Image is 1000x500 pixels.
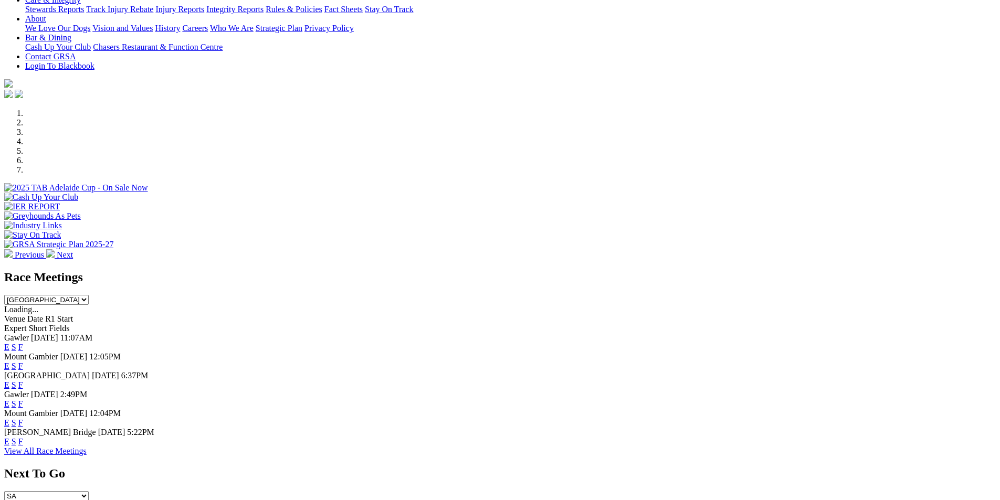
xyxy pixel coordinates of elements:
[4,193,78,202] img: Cash Up Your Club
[18,343,23,352] a: F
[15,250,44,259] span: Previous
[49,324,69,333] span: Fields
[98,428,125,437] span: [DATE]
[46,250,73,259] a: Next
[4,90,13,98] img: facebook.svg
[60,352,88,361] span: [DATE]
[29,324,47,333] span: Short
[25,14,46,23] a: About
[266,5,322,14] a: Rules & Policies
[60,409,88,418] span: [DATE]
[206,5,264,14] a: Integrity Reports
[18,380,23,389] a: F
[25,24,90,33] a: We Love Our Dogs
[4,240,113,249] img: GRSA Strategic Plan 2025-27
[31,333,58,342] span: [DATE]
[4,380,9,389] a: E
[4,409,58,418] span: Mount Gambier
[57,250,73,259] span: Next
[4,352,58,361] span: Mount Gambier
[15,90,23,98] img: twitter.svg
[4,221,62,230] img: Industry Links
[4,343,9,352] a: E
[121,371,149,380] span: 6:37PM
[89,352,121,361] span: 12:05PM
[25,52,76,61] a: Contact GRSA
[89,409,121,418] span: 12:04PM
[60,333,93,342] span: 11:07AM
[210,24,254,33] a: Who We Are
[25,5,996,14] div: Care & Integrity
[365,5,413,14] a: Stay On Track
[4,446,87,455] a: View All Race Meetings
[27,314,43,323] span: Date
[4,333,29,342] span: Gawler
[4,324,27,333] span: Expert
[25,61,94,70] a: Login To Blackbook
[4,437,9,446] a: E
[25,33,71,42] a: Bar & Dining
[4,361,9,370] a: E
[4,79,13,88] img: logo-grsa-white.png
[4,230,61,240] img: Stay On Track
[12,437,16,446] a: S
[25,42,996,52] div: Bar & Dining
[25,5,84,14] a: Stewards Reports
[256,24,302,33] a: Strategic Plan
[92,24,153,33] a: Vision and Values
[25,24,996,33] div: About
[4,183,148,193] img: 2025 TAB Adelaide Cup - On Sale Now
[4,428,96,437] span: [PERSON_NAME] Bridge
[86,5,153,14] a: Track Injury Rebate
[182,24,208,33] a: Careers
[155,24,180,33] a: History
[4,371,90,380] span: [GEOGRAPHIC_DATA]
[127,428,154,437] span: 5:22PM
[46,249,55,258] img: chevron-right-pager-white.svg
[12,380,16,389] a: S
[12,399,16,408] a: S
[18,418,23,427] a: F
[4,418,9,427] a: E
[4,249,13,258] img: chevron-left-pager-white.svg
[12,361,16,370] a: S
[18,361,23,370] a: F
[155,5,204,14] a: Injury Reports
[324,5,363,14] a: Fact Sheets
[18,437,23,446] a: F
[304,24,354,33] a: Privacy Policy
[4,202,60,211] img: IER REPORT
[4,211,81,221] img: Greyhounds As Pets
[31,390,58,399] span: [DATE]
[4,466,996,481] h2: Next To Go
[12,418,16,427] a: S
[4,390,29,399] span: Gawler
[45,314,73,323] span: R1 Start
[92,371,119,380] span: [DATE]
[4,270,996,284] h2: Race Meetings
[60,390,88,399] span: 2:49PM
[12,343,16,352] a: S
[4,250,46,259] a: Previous
[4,305,38,314] span: Loading...
[25,42,91,51] a: Cash Up Your Club
[4,314,25,323] span: Venue
[18,399,23,408] a: F
[93,42,223,51] a: Chasers Restaurant & Function Centre
[4,399,9,408] a: E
